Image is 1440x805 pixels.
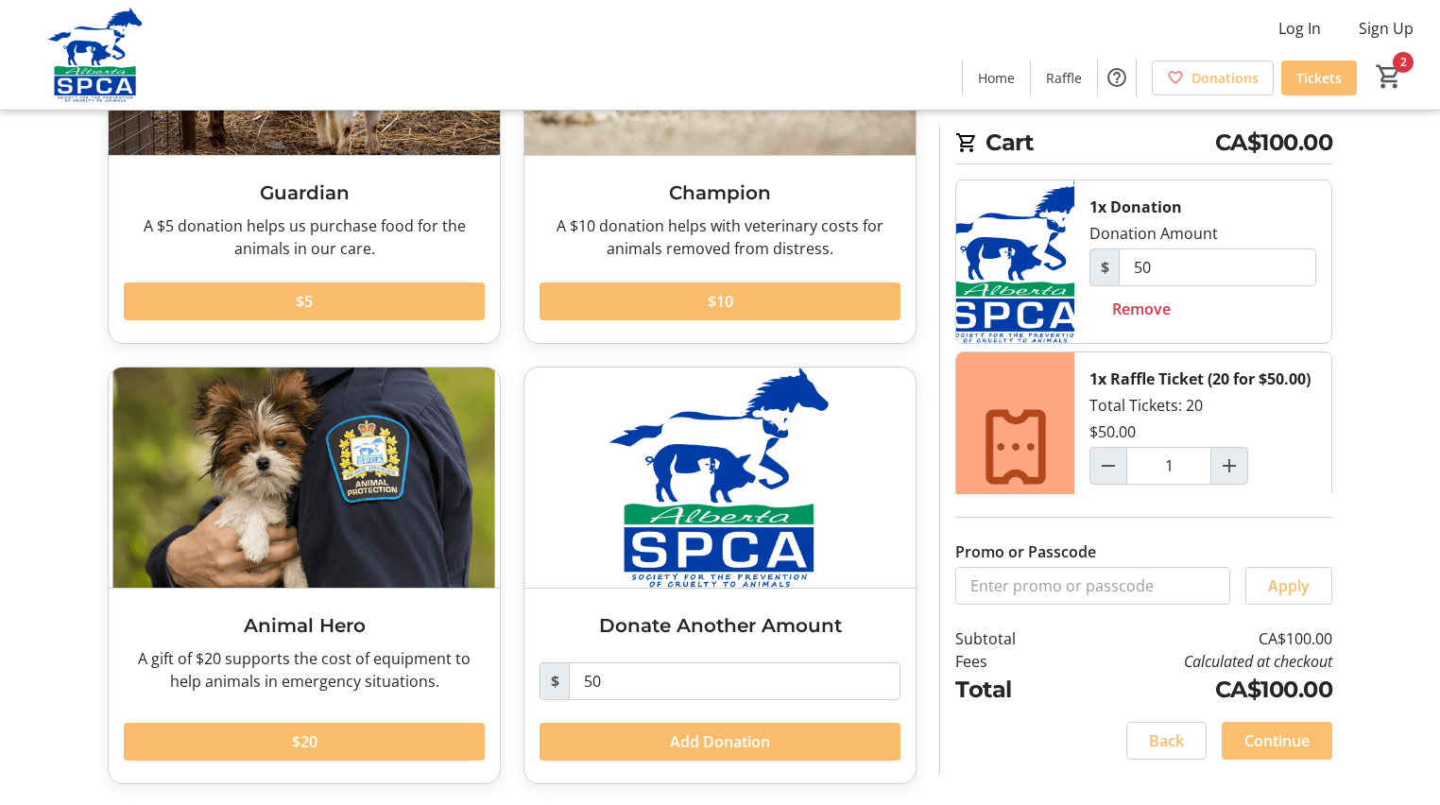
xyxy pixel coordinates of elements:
button: Apply [1245,567,1332,605]
img: Animal Hero [109,368,500,588]
span: CA$100.00 [1215,126,1333,160]
input: Donation Amount [569,662,900,700]
span: Donations [1191,68,1259,88]
span: $ [1089,248,1120,286]
span: $20 [292,730,317,753]
span: $10 [708,290,733,313]
span: Apply [1268,574,1310,597]
button: Log In [1263,13,1336,43]
div: A gift of $20 supports the cost of equipment to help animals in emergency situations. [124,647,485,693]
span: Back [1149,729,1184,752]
button: Sign Up [1344,13,1429,43]
span: Remove [1112,298,1171,320]
td: Fees [955,650,1065,673]
button: Cart [1372,60,1406,94]
button: Remove [1089,488,1193,526]
h3: Champion [540,179,900,207]
td: CA$100.00 [1065,673,1332,707]
button: Back [1126,722,1207,760]
div: $50.00 [1089,420,1136,443]
span: $5 [296,290,313,313]
div: Total Tickets: 20 [1074,352,1331,541]
td: Calculated at checkout [1065,650,1332,673]
button: Add Donation [540,723,900,761]
label: Promo or Passcode [955,540,1096,563]
div: Donation Amount [1089,222,1218,245]
td: CA$100.00 [1065,627,1332,650]
a: Tickets [1281,60,1357,95]
span: Sign Up [1359,17,1414,40]
span: Raffle [1046,68,1082,88]
a: Donations [1152,60,1274,95]
button: Increment by one [1211,448,1247,484]
img: Donation [956,180,1074,343]
div: A $5 donation helps us purchase food for the animals in our care. [124,214,485,260]
td: Total [955,673,1065,707]
span: $ [540,662,570,700]
button: Continue [1222,722,1332,760]
span: Log In [1278,17,1321,40]
td: Subtotal [955,627,1065,650]
button: $5 [124,283,485,320]
button: $20 [124,723,485,761]
span: Home [978,68,1015,88]
h3: Donate Another Amount [540,611,900,640]
span: Continue [1244,729,1310,752]
div: 1x Donation [1089,196,1182,218]
button: $10 [540,283,900,320]
img: Donate Another Amount [524,368,916,588]
img: Alberta SPCA's Logo [11,8,180,102]
h3: Guardian [124,179,485,207]
button: Remove [1089,290,1193,328]
button: Decrement by one [1090,448,1126,484]
a: Home [963,60,1030,95]
span: Add Donation [670,730,770,753]
a: Raffle [1031,60,1097,95]
h2: Cart [955,126,1332,164]
input: Raffle Ticket (20 for $50.00) Quantity [1126,447,1211,485]
h3: Animal Hero [124,611,485,640]
span: Tickets [1296,68,1342,88]
div: A $10 donation helps with veterinary costs for animals removed from distress. [540,214,900,260]
button: Help [1098,59,1136,96]
div: 1x Raffle Ticket (20 for $50.00) [1089,368,1311,390]
input: Enter promo or passcode [955,567,1230,605]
